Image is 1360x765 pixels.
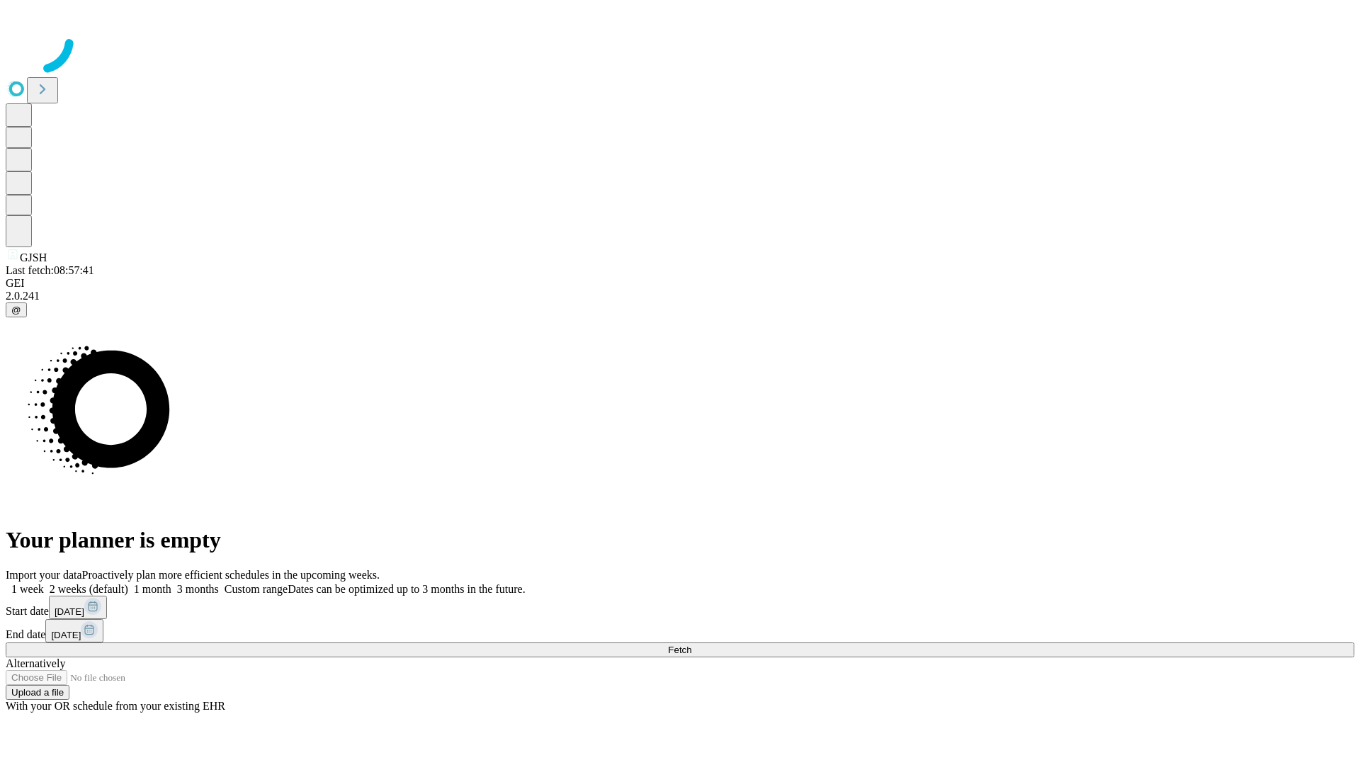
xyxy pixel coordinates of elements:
[6,264,94,276] span: Last fetch: 08:57:41
[134,583,171,595] span: 1 month
[288,583,525,595] span: Dates can be optimized up to 3 months in the future.
[177,583,219,595] span: 3 months
[6,569,82,581] span: Import your data
[6,596,1354,619] div: Start date
[50,583,128,595] span: 2 weeks (default)
[51,630,81,640] span: [DATE]
[55,606,84,617] span: [DATE]
[6,619,1354,642] div: End date
[6,290,1354,302] div: 2.0.241
[668,645,691,655] span: Fetch
[6,642,1354,657] button: Fetch
[11,305,21,315] span: @
[20,251,47,263] span: GJSH
[6,277,1354,290] div: GEI
[11,583,44,595] span: 1 week
[6,657,65,669] span: Alternatively
[6,527,1354,553] h1: Your planner is empty
[49,596,107,619] button: [DATE]
[6,302,27,317] button: @
[225,583,288,595] span: Custom range
[6,700,225,712] span: With your OR schedule from your existing EHR
[6,685,69,700] button: Upload a file
[45,619,103,642] button: [DATE]
[82,569,380,581] span: Proactively plan more efficient schedules in the upcoming weeks.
